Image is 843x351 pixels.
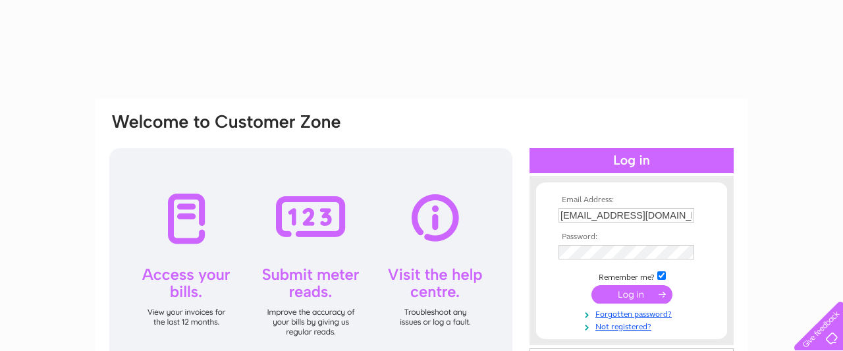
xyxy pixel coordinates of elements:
[558,307,708,319] a: Forgotten password?
[555,196,708,205] th: Email Address:
[558,319,708,332] a: Not registered?
[591,285,672,304] input: Submit
[555,269,708,283] td: Remember me?
[555,232,708,242] th: Password:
